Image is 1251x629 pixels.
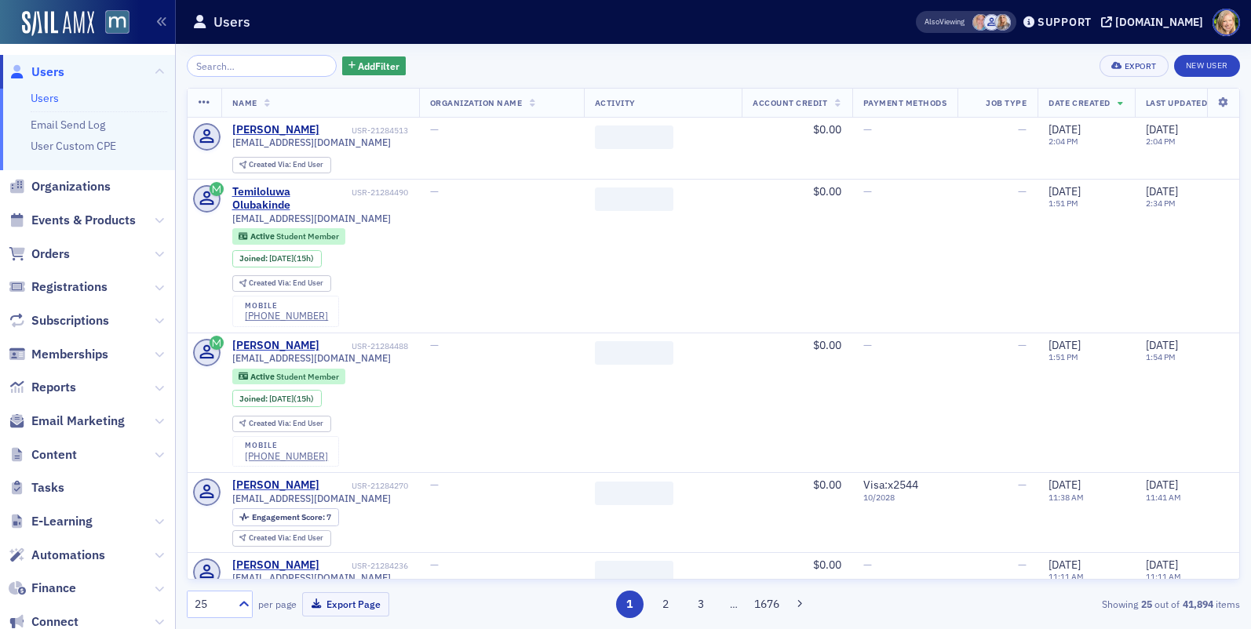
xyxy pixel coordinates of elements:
[1049,478,1081,492] span: [DATE]
[9,346,108,363] a: Memberships
[1049,558,1081,572] span: [DATE]
[1049,136,1078,147] time: 2:04 PM
[249,159,293,169] span: Created Via :
[651,591,679,618] button: 2
[9,479,64,496] a: Tasks
[187,55,337,77] input: Search…
[232,493,391,504] span: [EMAIL_ADDRESS][DOMAIN_NAME]
[232,369,346,384] div: Active: Active: Student Member
[322,561,408,571] div: USR-21284236
[1138,597,1154,611] strong: 25
[863,97,947,108] span: Payment Methods
[1174,55,1240,77] a: New User
[723,597,745,611] span: …
[232,478,319,493] div: [PERSON_NAME]
[31,413,125,430] span: Email Marketing
[1018,122,1027,136] span: —
[31,446,77,464] span: Content
[239,253,269,264] span: Joined :
[1101,16,1209,27] button: [DOMAIN_NAME]
[9,580,76,597] a: Finance
[863,338,872,352] span: —
[31,118,105,132] a: Email Send Log
[245,450,328,462] a: [PHONE_NUMBER]
[245,301,328,311] div: mobile
[276,371,339,382] span: Student Member
[232,530,331,547] div: Created Via: End User
[986,97,1027,108] span: Job Type
[9,245,70,263] a: Orders
[813,558,841,572] span: $0.00
[239,394,269,404] span: Joined :
[250,231,276,242] span: Active
[9,312,109,329] a: Subscriptions
[1146,571,1181,582] time: 11:11 AM
[9,212,136,229] a: Events & Products
[430,558,439,572] span: —
[1146,478,1178,492] span: [DATE]
[239,231,338,242] a: Active Student Member
[1049,97,1110,108] span: Date Created
[1049,338,1081,352] span: [DATE]
[983,14,1000,31] span: Justin Chase
[753,591,781,618] button: 1676
[595,187,673,211] span: ‌
[31,346,108,363] span: Memberships
[616,591,644,618] button: 1
[1018,338,1027,352] span: —
[595,125,673,149] span: ‌
[269,253,294,264] span: [DATE]
[31,379,76,396] span: Reports
[249,418,293,428] span: Created Via :
[1049,122,1081,136] span: [DATE]
[322,481,408,491] div: USR-21284270
[31,245,70,263] span: Orders
[322,341,408,351] div: USR-21284488
[342,56,407,76] button: AddFilter
[1146,184,1178,198] span: [DATE]
[9,278,108,296] a: Registrations
[972,14,989,31] span: Dee Sullivan
[9,413,125,430] a: Email Marketing
[430,338,439,352] span: —
[252,513,331,522] div: 7
[595,482,673,505] span: ‌
[94,10,129,37] a: View Homepage
[31,212,136,229] span: Events & Products
[352,187,408,198] div: USR-21284490
[302,592,389,616] button: Export Page
[250,371,276,382] span: Active
[1146,136,1176,147] time: 2:04 PM
[1049,184,1081,198] span: [DATE]
[1146,97,1207,108] span: Last Updated
[232,572,391,584] span: [EMAIL_ADDRESS][DOMAIN_NAME]
[1125,62,1157,71] div: Export
[269,253,314,264] div: (15h)
[249,279,323,288] div: End User
[269,394,314,404] div: (15h)
[232,185,349,213] a: Temiloluwa Olubakinde
[232,508,339,525] div: Engagement Score: 7
[249,420,323,428] div: End User
[31,64,64,81] span: Users
[9,64,64,81] a: Users
[31,178,111,195] span: Organizations
[31,547,105,564] span: Automations
[863,478,918,492] span: Visa : x2544
[595,341,673,365] span: ‌
[1038,15,1092,29] div: Support
[232,390,322,407] div: Joined: 2025-08-25 00:00:00
[813,184,841,198] span: $0.00
[232,157,331,173] div: Created Via: End User
[1146,122,1178,136] span: [DATE]
[232,123,319,137] a: [PERSON_NAME]
[813,478,841,492] span: $0.00
[430,97,523,108] span: Organization Name
[863,558,872,572] span: —
[22,11,94,36] a: SailAMX
[31,580,76,597] span: Finance
[249,533,293,543] span: Created Via :
[813,338,841,352] span: $0.00
[232,97,257,108] span: Name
